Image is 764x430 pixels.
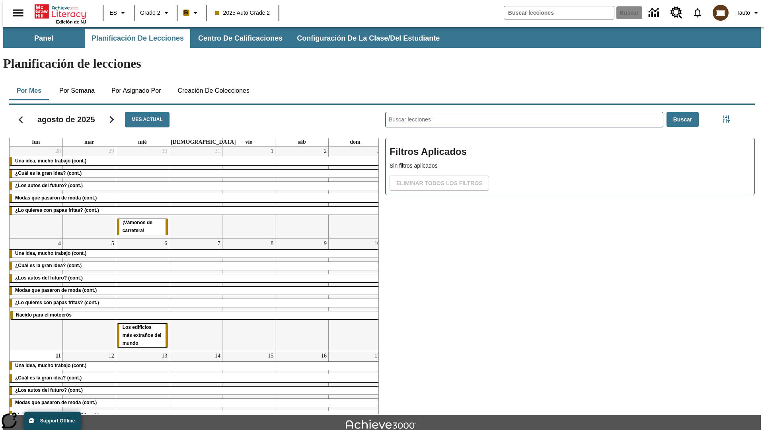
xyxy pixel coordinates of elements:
[708,2,733,23] button: Escoja un nuevo avatar
[3,29,447,48] div: Subbarra de navegación
[107,351,116,361] a: 12 de agosto de 2025
[3,56,761,71] h1: Planificación de lecciones
[376,147,382,156] a: 3 de agosto de 2025
[53,81,101,100] button: Por semana
[125,112,170,127] button: Mes actual
[192,29,289,48] button: Centro de calificaciones
[3,102,379,414] div: Calendario
[10,387,382,395] div: ¿Los autos del futuro? (cont.)
[296,138,307,146] a: sábado
[63,147,116,238] td: 29 de julio de 2025
[15,207,99,213] span: ¿Lo quieres con papas fritas? (cont.)
[15,170,82,176] span: ¿Cuál es la gran idea? (cont.)
[320,351,328,361] a: 16 de agosto de 2025
[83,138,96,146] a: martes
[10,250,382,258] div: Una idea, mucho trabajo (cont.)
[10,207,382,215] div: ¿Lo quieres con papas fritas? (cont.)
[10,274,382,282] div: ¿Los autos del futuro? (cont.)
[101,109,122,130] button: Seguir
[56,20,86,24] span: Edición de NJ
[10,399,382,407] div: Modas que pasaron de moda (cont.)
[169,238,222,351] td: 7 de agosto de 2025
[328,147,382,238] td: 3 de agosto de 2025
[180,6,203,20] button: Boost El color de la clase es anaranjado claro. Cambiar el color de la clase.
[15,183,83,188] span: ¿Los autos del futuro? (cont.)
[54,147,62,156] a: 28 de julio de 2025
[737,9,750,17] span: Tauto
[15,387,83,393] span: ¿Los autos del futuro? (cont.)
[386,112,663,127] input: Buscar lecciones
[117,324,168,348] div: Los edificios más extraños del mundo
[31,138,41,146] a: lunes
[10,182,382,190] div: ¿Los autos del futuro? (cont.)
[10,194,382,202] div: Modas que pasaron de moda (cont.)
[713,5,729,21] img: avatar image
[4,29,84,48] button: Panel
[116,238,169,351] td: 6 de agosto de 2025
[348,138,362,146] a: domingo
[322,147,328,156] a: 2 de agosto de 2025
[322,239,328,248] a: 9 de agosto de 2025
[63,238,116,351] td: 5 de agosto de 2025
[110,239,116,248] a: 5 de agosto de 2025
[504,6,614,19] input: Buscar campo
[136,138,148,146] a: miércoles
[10,262,382,270] div: ¿Cuál es la gran idea? (cont.)
[733,6,764,20] button: Perfil/Configuración
[10,238,63,351] td: 4 de agosto de 2025
[222,238,275,351] td: 8 de agosto de 2025
[222,147,275,238] td: 1 de agosto de 2025
[15,375,82,381] span: ¿Cuál es la gran idea? (cont.)
[10,157,382,165] div: Una idea, mucho trabajo (cont.)
[107,147,116,156] a: 29 de julio de 2025
[160,351,169,361] a: 13 de agosto de 2025
[644,2,666,24] a: Centro de información
[117,219,168,235] div: ¡Vámonos de carretera!
[15,363,86,368] span: Una idea, mucho trabajo (cont.)
[35,3,86,24] div: Portada
[390,142,750,162] h2: Filtros Aplicados
[15,275,83,281] span: ¿Los autos del futuro? (cont.)
[379,102,755,414] div: Buscar
[184,8,188,18] span: B
[213,147,222,156] a: 31 de julio de 2025
[213,351,222,361] a: 14 de agosto de 2025
[10,311,381,319] div: Nacido para el motocrós
[171,81,256,100] button: Creación de colecciones
[123,220,152,233] span: ¡Vámonos de carretera!
[16,312,72,318] span: Nacido para el motocrós
[15,287,97,293] span: Modas que pasaron de moda (cont.)
[57,239,62,248] a: 4 de agosto de 2025
[137,6,174,20] button: Grado: Grado 2, Elige un grado
[275,147,329,238] td: 2 de agosto de 2025
[24,412,81,430] button: Support Offline
[37,115,95,124] h2: agosto de 2025
[105,81,168,100] button: Por asignado por
[140,9,160,17] span: Grado 2
[385,138,755,195] div: Filtros Aplicados
[106,6,131,20] button: Lenguaje: ES, Selecciona un idioma
[667,112,699,127] button: Buscar
[10,170,382,178] div: ¿Cuál es la gran idea? (cont.)
[9,81,49,100] button: Por mes
[15,300,99,305] span: ¿Lo quieres con papas fritas? (cont.)
[269,147,275,156] a: 1 de agosto de 2025
[10,374,382,382] div: ¿Cuál es la gran idea? (cont.)
[11,109,31,130] button: Regresar
[3,27,761,48] div: Subbarra de navegación
[169,147,222,238] td: 31 de julio de 2025
[15,400,97,405] span: Modas que pasaron de moda (cont.)
[40,418,75,424] span: Support Offline
[290,29,446,48] button: Configuración de la clase/del estudiante
[10,411,382,419] div: ¿Lo quieres con papas fritas? (cont.)
[373,351,382,361] a: 17 de agosto de 2025
[116,147,169,238] td: 30 de julio de 2025
[275,238,329,351] td: 9 de agosto de 2025
[85,29,190,48] button: Planificación de lecciones
[328,238,382,351] td: 10 de agosto de 2025
[266,351,275,361] a: 15 de agosto de 2025
[109,9,117,17] span: ES
[15,263,82,268] span: ¿Cuál es la gran idea? (cont.)
[15,250,86,256] span: Una idea, mucho trabajo (cont.)
[244,138,253,146] a: viernes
